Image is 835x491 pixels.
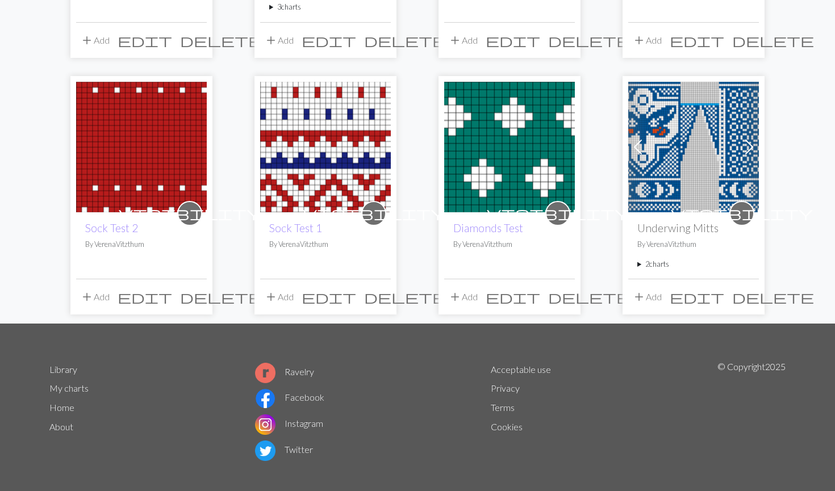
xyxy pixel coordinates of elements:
[260,140,391,151] a: Sock Test 2
[453,221,523,234] a: Diamonds Test
[548,289,630,305] span: delete
[49,402,74,413] a: Home
[114,30,176,51] button: Edit
[728,286,818,308] button: Delete
[269,221,322,234] a: Sock Test 1
[628,140,759,151] a: Underwing Mitts left
[486,290,540,304] i: Edit
[732,32,814,48] span: delete
[302,290,356,304] i: Edit
[255,414,275,435] img: Instagram logo
[491,383,520,393] a: Privacy
[637,221,750,234] h2: Underwing Mitts
[448,32,462,48] span: add
[80,289,94,305] span: add
[666,30,728,51] button: Edit
[628,82,759,212] img: Underwing Mitts left
[486,32,540,48] span: edit
[482,30,544,51] button: Edit
[255,444,313,455] a: Twitter
[80,32,94,48] span: add
[260,82,391,212] img: Sock Test 2
[255,366,314,377] a: Ravelry
[255,418,323,429] a: Instagram
[717,360,786,463] p: © Copyright 2025
[628,286,666,308] button: Add
[732,289,814,305] span: delete
[632,289,646,305] span: add
[666,286,728,308] button: Edit
[76,30,114,51] button: Add
[264,289,278,305] span: add
[444,140,575,151] a: Diamonds Test
[544,286,634,308] button: Delete
[49,383,89,393] a: My charts
[269,2,382,12] summary: 3charts
[303,202,445,225] i: private
[486,33,540,47] i: Edit
[119,202,261,225] i: private
[670,32,724,48] span: edit
[637,239,750,250] p: By VerenaVitzthum
[670,289,724,305] span: edit
[269,239,382,250] p: By VerenaVitzthum
[364,289,446,305] span: delete
[118,33,172,47] i: Edit
[114,286,176,308] button: Edit
[487,202,629,225] i: private
[76,140,207,151] a: Sock Test 1
[487,204,629,222] span: visibility
[180,32,262,48] span: delete
[637,259,750,270] summary: 2charts
[85,239,198,250] p: By VerenaVitzthum
[76,82,207,212] img: Sock Test 1
[176,30,266,51] button: Delete
[302,289,356,305] span: edit
[255,388,275,409] img: Facebook logo
[491,402,515,413] a: Terms
[302,33,356,47] i: Edit
[255,392,324,402] a: Facebook
[302,32,356,48] span: edit
[255,440,275,461] img: Twitter logo
[364,32,446,48] span: delete
[118,32,172,48] span: edit
[360,286,450,308] button: Delete
[670,290,724,304] i: Edit
[728,30,818,51] button: Delete
[118,289,172,305] span: edit
[180,289,262,305] span: delete
[448,289,462,305] span: add
[49,421,73,432] a: About
[119,204,261,222] span: visibility
[491,421,523,432] a: Cookies
[264,32,278,48] span: add
[260,30,298,51] button: Add
[670,33,724,47] i: Edit
[632,32,646,48] span: add
[548,32,630,48] span: delete
[176,286,266,308] button: Delete
[298,286,360,308] button: Edit
[118,290,172,304] i: Edit
[76,286,114,308] button: Add
[671,204,813,222] span: visibility
[453,239,566,250] p: By VerenaVitzthum
[628,30,666,51] button: Add
[255,363,275,383] img: Ravelry logo
[85,221,138,234] a: Sock Test 2
[671,202,813,225] i: private
[298,30,360,51] button: Edit
[360,30,450,51] button: Delete
[544,30,634,51] button: Delete
[486,289,540,305] span: edit
[444,30,482,51] button: Add
[491,364,551,375] a: Acceptable use
[303,204,445,222] span: visibility
[482,286,544,308] button: Edit
[49,364,77,375] a: Library
[260,286,298,308] button: Add
[444,286,482,308] button: Add
[444,82,575,212] img: Diamonds Test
